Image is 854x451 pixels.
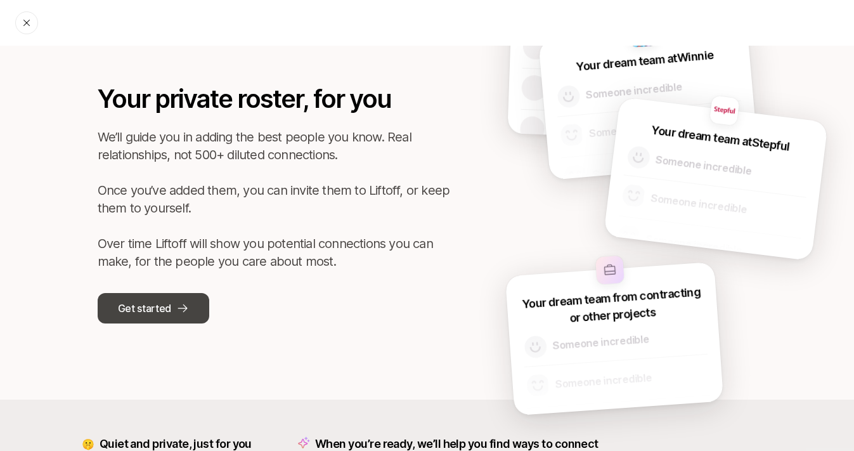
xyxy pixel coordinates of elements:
[650,121,791,155] p: Your dream team at Stepful
[98,80,453,118] p: Your private roster, for you
[98,293,209,324] button: Get started
[709,95,739,126] img: Stepful
[519,283,704,330] p: Your dream team from contracting or other projects
[595,256,624,285] img: other-company-logo.svg
[576,46,715,75] p: Your dream team at Winnie
[118,300,171,317] p: Get started
[98,128,453,270] p: We’ll guide you in adding the best people you know. Real relationships, not 500+ diluted connecti...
